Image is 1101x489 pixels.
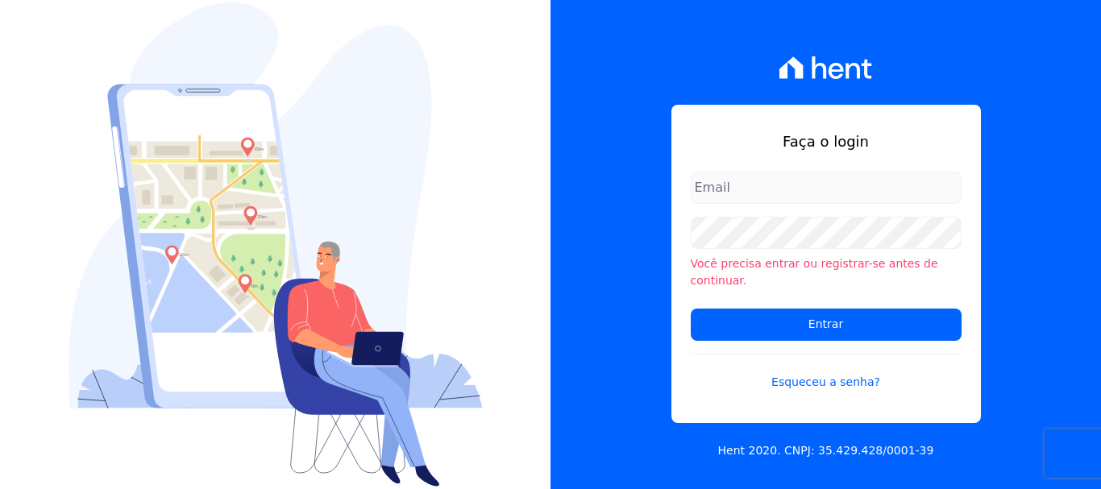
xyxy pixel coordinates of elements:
[69,2,483,487] img: Login
[691,354,962,391] a: Esqueceu a senha?
[691,309,962,341] input: Entrar
[718,442,934,459] p: Hent 2020. CNPJ: 35.429.428/0001-39
[691,131,962,152] h1: Faça o login
[691,172,962,204] input: Email
[691,255,962,289] li: Você precisa entrar ou registrar-se antes de continuar.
